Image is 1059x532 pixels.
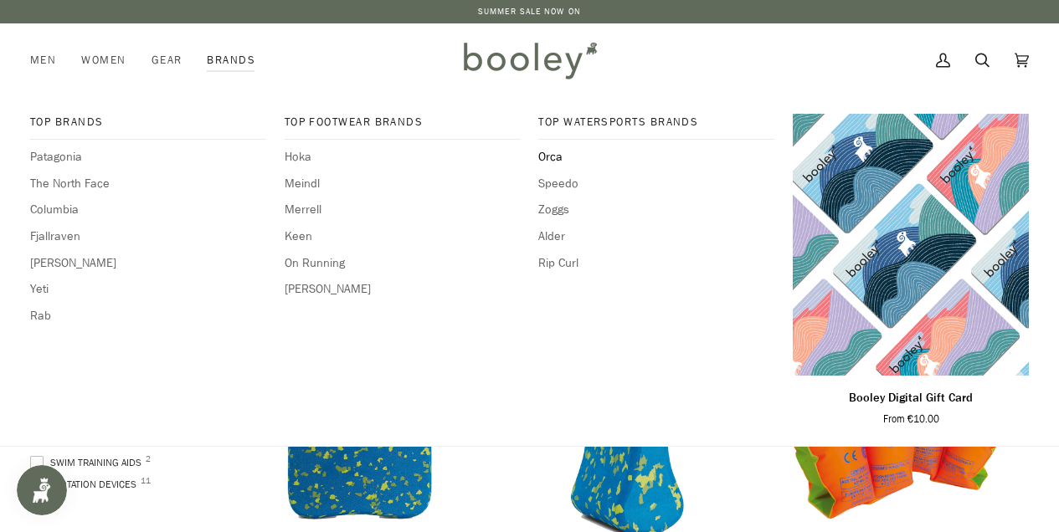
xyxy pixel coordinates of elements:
[849,389,973,407] p: Booley Digital Gift Card
[538,175,774,193] a: Speedo
[30,455,147,470] span: Swim Training Aids
[285,175,521,193] a: Meindl
[285,280,521,299] a: [PERSON_NAME]
[883,412,939,427] span: From €10.00
[793,114,1029,376] a: Booley Digital Gift Card
[141,477,151,485] span: 11
[538,114,774,140] a: Top Watersports Brands
[30,477,141,492] span: Flotation Devices
[146,455,151,463] span: 2
[538,254,774,273] a: Rip Curl
[139,23,195,97] a: Gear
[17,465,67,515] iframe: Button to open loyalty program pop-up
[30,201,266,219] a: Columbia
[478,5,581,18] a: SUMMER SALE NOW ON
[30,228,266,246] a: Fjallraven
[285,201,521,219] a: Merrell
[285,148,521,166] a: Hoka
[30,114,266,130] span: Top Brands
[793,114,1029,376] product-grid-item-variant: €10.00
[285,114,521,140] a: Top Footwear Brands
[285,114,521,130] span: Top Footwear Brands
[538,228,774,246] a: Alder
[69,23,138,97] a: Women
[194,23,268,97] div: Brands Top Brands Patagonia The North Face Columbia Fjallraven [PERSON_NAME] Yeti Rab Top Footwea...
[456,36,603,84] img: Booley
[30,254,266,273] a: [PERSON_NAME]
[30,280,266,299] a: Yeti
[30,114,266,140] a: Top Brands
[285,254,521,273] a: On Running
[152,52,182,69] span: Gear
[30,175,266,193] a: The North Face
[793,382,1029,427] a: Booley Digital Gift Card
[538,148,774,166] a: Orca
[538,201,774,219] a: Zoggs
[194,23,268,97] a: Brands
[30,52,56,69] span: Men
[30,307,266,325] a: Rab
[30,23,69,97] a: Men
[30,148,266,166] a: Patagonia
[81,52,126,69] span: Women
[793,114,1029,427] product-grid-item: Booley Digital Gift Card
[538,114,774,130] span: Top Watersports Brands
[285,228,521,246] a: Keen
